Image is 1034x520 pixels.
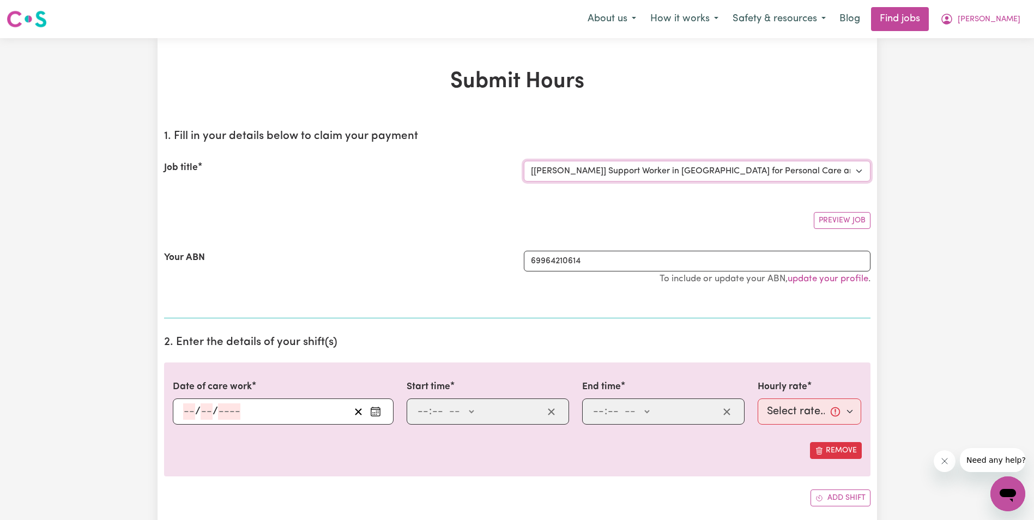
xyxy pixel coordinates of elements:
button: Safety & resources [725,8,833,31]
button: Add another shift [811,489,870,506]
span: [PERSON_NAME] [958,14,1020,26]
h1: Submit Hours [164,69,870,95]
button: About us [581,8,643,31]
button: Remove this shift [810,442,862,459]
button: How it works [643,8,725,31]
span: / [195,406,201,418]
input: -- [183,403,195,420]
label: Job title [164,161,198,175]
input: -- [432,403,444,420]
span: : [604,406,607,418]
input: ---- [218,403,240,420]
h2: 2. Enter the details of your shift(s) [164,336,870,349]
button: Enter the date of care work [367,403,384,420]
input: -- [592,403,604,420]
h2: 1. Fill in your details below to claim your payment [164,130,870,143]
img: Careseekers logo [7,9,47,29]
input: -- [607,403,619,420]
input: -- [417,403,429,420]
a: update your profile [788,274,868,283]
button: Clear date [350,403,367,420]
label: Your ABN [164,251,205,265]
span: Need any help? [7,8,66,16]
label: Start time [407,380,450,394]
iframe: Close message [934,450,956,472]
label: End time [582,380,621,394]
span: / [213,406,218,418]
span: : [429,406,432,418]
a: Blog [833,7,867,31]
label: Date of care work [173,380,252,394]
label: Hourly rate [758,380,807,394]
a: Find jobs [871,7,929,31]
iframe: Message from company [960,448,1025,472]
small: To include or update your ABN, . [660,274,870,283]
input: -- [201,403,213,420]
iframe: Button to launch messaging window [990,476,1025,511]
button: My Account [933,8,1027,31]
button: Preview Job [814,212,870,229]
a: Careseekers logo [7,7,47,32]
